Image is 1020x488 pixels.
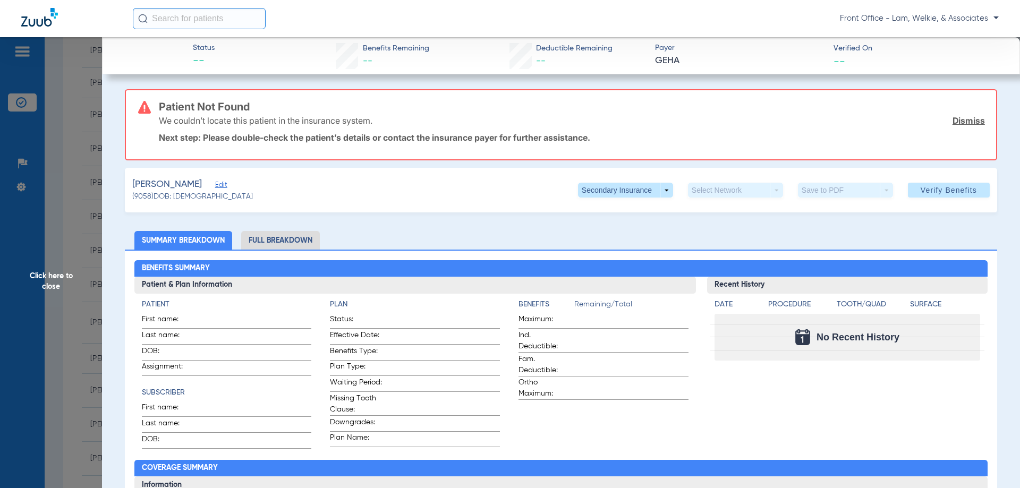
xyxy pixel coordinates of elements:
li: Summary Breakdown [134,231,232,250]
span: Waiting Period: [330,377,382,391]
img: Calendar [795,329,810,345]
span: Missing Tooth Clause: [330,393,382,415]
span: Last name: [142,330,194,344]
p: We couldn’t locate this patient in the insurance system. [159,115,372,126]
app-breakdown-title: Benefits [518,299,574,314]
span: Payer [655,42,824,54]
span: Maximum: [518,314,571,328]
h4: Surface [910,299,980,310]
span: Plan Type: [330,361,382,375]
h2: Benefits Summary [134,260,988,277]
img: Search Icon [138,14,148,23]
span: Effective Date: [330,330,382,344]
button: Verify Benefits [908,183,990,198]
h2: Coverage Summary [134,460,988,477]
h4: Tooth/Quad [837,299,907,310]
app-breakdown-title: Surface [910,299,980,314]
span: No Recent History [817,332,899,343]
span: Front Office - Lam, Welkie, & Associates [840,13,999,24]
span: -- [193,54,215,69]
span: DOB: [142,434,194,448]
h4: Patient [142,299,312,310]
span: Verified On [834,43,1003,54]
app-breakdown-title: Tooth/Quad [837,299,907,314]
img: error-icon [138,101,151,114]
a: Dismiss [953,115,985,126]
span: -- [363,56,372,66]
app-breakdown-title: Procedure [768,299,833,314]
h3: Patient Not Found [159,101,985,112]
h3: Recent History [707,277,988,294]
span: Deductible Remaining [536,43,613,54]
span: Verify Benefits [921,186,977,194]
span: Assignment: [142,361,194,375]
span: -- [834,55,845,66]
span: Fam. Deductible: [518,354,571,376]
span: Status [193,42,215,54]
span: Remaining/Total [574,299,688,314]
h4: Benefits [518,299,574,310]
img: Zuub Logo [21,8,58,27]
button: Secondary Insurance [578,183,673,198]
h3: Patient & Plan Information [134,277,696,294]
h4: Procedure [768,299,833,310]
span: Benefits Type: [330,346,382,360]
span: First name: [142,402,194,416]
iframe: Chat Widget [967,437,1020,488]
span: First name: [142,314,194,328]
span: Edit [215,181,225,191]
h4: Subscriber [142,387,312,398]
li: Full Breakdown [241,231,320,250]
span: DOB: [142,346,194,360]
span: -- [536,56,546,66]
span: Status: [330,314,382,328]
h4: Plan [330,299,500,310]
span: Benefits Remaining [363,43,429,54]
span: Ortho Maximum: [518,377,571,399]
app-breakdown-title: Date [715,299,759,314]
span: [PERSON_NAME] [132,178,202,191]
span: (9058) DOB: [DEMOGRAPHIC_DATA] [132,191,253,202]
span: Ind. Deductible: [518,330,571,352]
h4: Date [715,299,759,310]
span: GEHA [655,54,824,67]
input: Search for patients [133,8,266,29]
span: Downgrades: [330,417,382,431]
span: Plan Name: [330,432,382,447]
span: Last name: [142,418,194,432]
p: Next step: Please double-check the patient’s details or contact the insurance payer for further a... [159,132,985,143]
